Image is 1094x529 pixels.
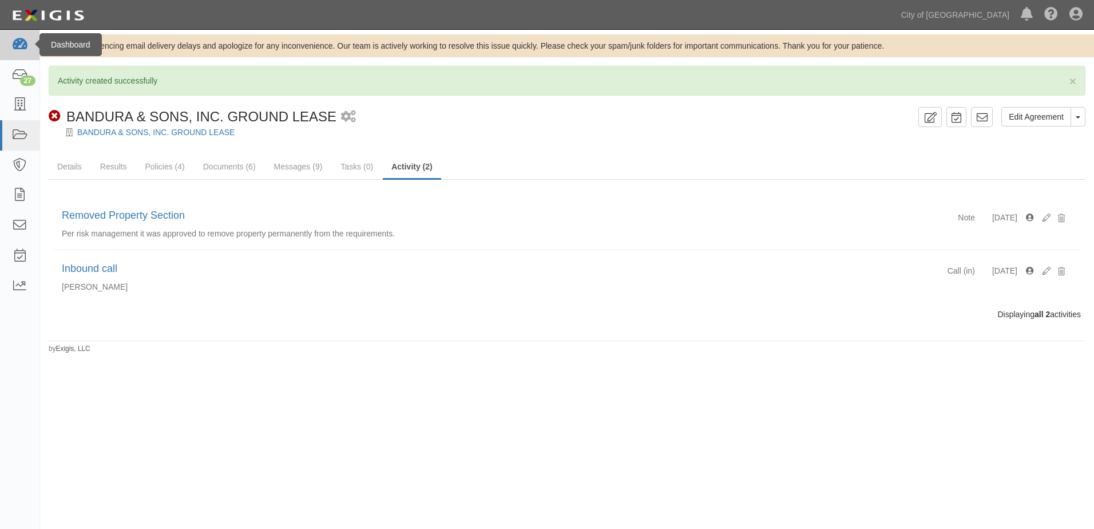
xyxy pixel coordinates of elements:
[49,107,336,127] div: BANDURA & SONS, INC. GROUND LEASE
[62,208,958,223] div: Removed Property Section
[136,155,193,178] a: Policies (4)
[1034,310,1050,319] b: all 2
[1051,262,1072,281] button: Delete activity
[1026,212,1034,223] div: Created 8/26/25 4:44 pm by Lauren Cochran, Updated 8/26/25 4:44 pm by Lauren Cochran
[77,128,235,137] a: BANDURA & SONS, INC. GROUND LEASE
[992,213,1017,222] span: [DATE]
[1034,265,1051,277] a: Edit activity
[62,210,185,221] a: Removed Property Section
[948,266,975,275] span: Call (in)
[958,213,975,222] span: Note
[66,109,336,124] span: BANDURA & SONS, INC. GROUND LEASE
[20,76,35,86] div: 27
[62,263,117,274] a: Inbound call
[1051,208,1072,228] button: Delete activity
[62,262,948,277] div: Inbound call
[49,110,61,123] i: Non-Compliant
[1069,75,1076,87] button: Close
[195,155,264,178] a: Documents (6)
[895,3,1015,26] a: City of [GEOGRAPHIC_DATA]
[332,155,382,178] a: Tasks (0)
[265,155,331,178] a: Messages (9)
[62,281,1072,327] p: [PERSON_NAME] [PHONE_NUMBER] [PERSON_NAME] called to let us know he don't have TI's and Building ...
[1069,74,1076,88] span: ×
[58,75,1076,86] p: Activity created successfully
[53,309,1081,320] div: Displaying activities
[1044,8,1058,22] i: Help Center - Complianz
[49,344,90,354] small: by
[92,155,136,178] a: Results
[9,5,88,26] img: logo-5460c22ac91f19d4615b14bd174203de0afe785f0fc80cf4dbbc73dc1793850b.png
[1001,107,1071,127] a: Edit Agreement
[40,40,1094,52] div: We are experiencing email delivery delays and apologize for any inconvenience. Our team is active...
[341,111,356,123] i: 2 scheduled workflows
[1026,265,1034,277] div: Created 5/9/25 2:47 pm by Karla Escamilla, Updated 5/9/25 2:47 pm by Karla Escamilla
[39,33,102,56] div: Dashboard
[49,155,90,178] a: Details
[56,345,90,353] a: Exigis, LLC
[1034,212,1051,223] a: Edit activity
[992,266,1017,275] span: [DATE]
[383,155,441,180] a: Activity (2)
